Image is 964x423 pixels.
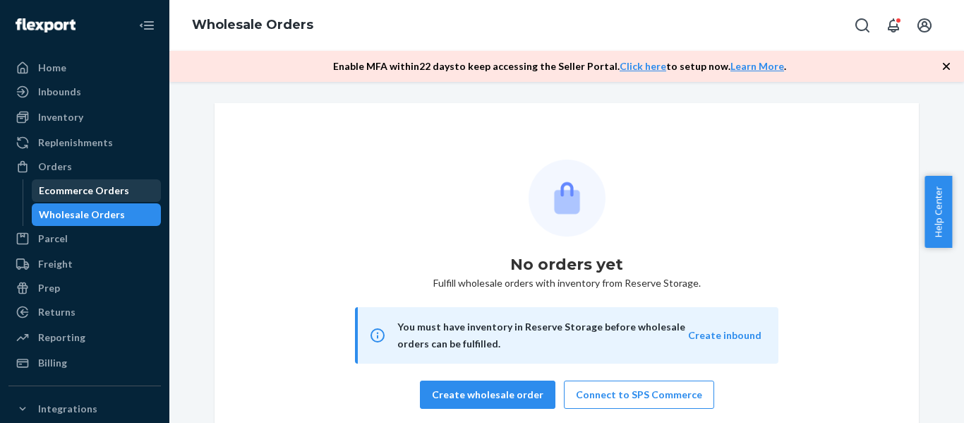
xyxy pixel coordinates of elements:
[924,176,952,248] button: Help Center
[38,257,73,271] div: Freight
[38,305,76,319] div: Returns
[8,326,161,349] a: Reporting
[510,254,623,276] h1: No orders yet
[38,281,60,295] div: Prep
[38,136,113,150] div: Replenishments
[8,253,161,275] a: Freight
[397,318,688,352] div: You must have inventory in Reserve Storage before wholesale orders can be fulfilled.
[879,11,908,40] button: Open notifications
[529,160,605,237] img: Empty list
[38,110,83,124] div: Inventory
[8,106,161,129] a: Inventory
[38,160,72,174] div: Orders
[38,85,81,99] div: Inbounds
[192,17,313,32] a: Wholesale Orders
[181,5,325,46] ol: breadcrumbs
[564,381,714,409] button: Connect to SPS Commerce
[333,59,786,73] p: Enable MFA within 22 days to keep accessing the Seller Portal. to setup now. .
[8,227,161,250] a: Parcel
[8,277,161,299] a: Prep
[32,179,162,202] a: Ecommerce Orders
[38,402,97,416] div: Integrations
[8,131,161,154] a: Replenishments
[8,155,161,178] a: Orders
[38,61,66,75] div: Home
[32,203,162,226] a: Wholesale Orders
[730,60,784,72] a: Learn More
[38,356,67,370] div: Billing
[38,232,68,246] div: Parcel
[133,11,161,40] button: Close Navigation
[8,301,161,323] a: Returns
[16,18,76,32] img: Flexport logo
[620,60,666,72] a: Click here
[8,398,161,420] button: Integrations
[8,81,161,103] a: Inbounds
[910,11,939,40] button: Open account menu
[39,208,125,222] div: Wholesale Orders
[38,330,85,345] div: Reporting
[8,56,161,79] a: Home
[420,381,555,409] button: Create wholesale order
[848,11,876,40] button: Open Search Box
[688,328,761,342] button: Create inbound
[39,184,129,198] div: Ecommerce Orders
[226,160,908,409] div: Fulfill wholesale orders with inventory from Reserve Storage.
[8,352,161,374] a: Billing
